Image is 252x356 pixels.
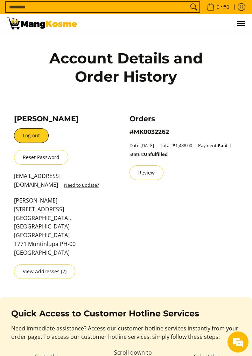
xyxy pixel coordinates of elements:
ul: Customer Navigation [84,14,245,33]
p: Need immediate assistance? Access our customer hotline services instantly from your order page. T... [11,324,241,349]
h3: Orders [129,114,238,123]
span: 0 [216,5,220,9]
p: [EMAIL_ADDRESS][DOMAIN_NAME] [14,172,103,196]
a: View Addresses (2) [14,264,75,279]
strong: Unfulfilled [144,151,168,157]
h3: [PERSON_NAME] [14,114,103,123]
p: [PERSON_NAME] [STREET_ADDRESS][GEOGRAPHIC_DATA], [GEOGRAPHIC_DATA] [GEOGRAPHIC_DATA] 1771 Muntinl... [14,196,103,264]
img: Account | Mang Kosme [7,18,77,29]
span: ₱0 [222,5,230,9]
a: #MK0032262 [129,128,169,135]
h2: Quick Access to Customer Hotline Services [11,308,241,319]
h1: Account Details and Order History [38,49,215,85]
button: Reset Password [14,150,68,165]
strong: Paid [218,142,227,149]
a: Log out [14,128,49,143]
time: [DATE] [140,142,154,149]
button: Menu [237,14,245,33]
span: • [205,3,231,11]
nav: Main Menu [84,14,245,33]
small: Date: Total: ₱1,488.00 Payment: Status: [129,142,233,157]
a: Need to update? [64,182,99,188]
button: Search [188,2,199,12]
a: Review [129,165,163,180]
